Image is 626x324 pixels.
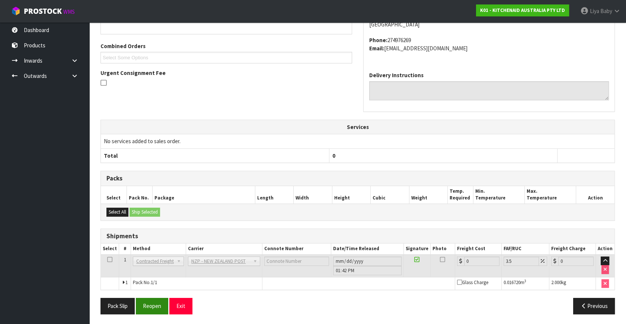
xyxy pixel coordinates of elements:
button: Previous [573,298,615,314]
th: Min. Temperature [473,186,525,204]
input: Freight Cost [464,257,499,266]
button: Reopen [136,298,168,314]
span: Liya [590,7,599,15]
strong: phone [369,37,387,44]
th: Weight [409,186,448,204]
button: Ship Selected [130,208,160,217]
button: Select All [106,208,128,217]
th: Total [101,148,329,163]
button: Exit [169,298,192,314]
sup: 3 [524,279,526,283]
th: # [119,243,131,254]
th: Connote Number [262,243,331,254]
span: 1/1 [151,279,157,286]
th: Package [152,186,255,204]
span: Baby [600,7,612,15]
input: Freight Charge [558,257,594,266]
th: Photo [430,243,455,254]
input: Connote Number [264,257,329,266]
th: Select [101,186,127,204]
address: 274976269 [EMAIL_ADDRESS][DOMAIN_NAME] [369,36,609,52]
th: Freight Cost [455,243,501,254]
td: Pack No. [131,277,262,290]
strong: K01 - KITCHENAID AUSTRALIA PTY LTD [480,7,565,13]
td: m [501,277,549,290]
th: Height [332,186,371,204]
th: Method [131,243,186,254]
img: cube-alt.png [11,6,20,16]
span: ProStock [24,6,62,16]
label: Delivery Instructions [369,71,424,79]
th: Cubic [371,186,409,204]
label: Urgent Consignment Fee [100,69,166,77]
h3: Packs [106,175,609,182]
th: Carrier [186,243,262,254]
th: Temp. Required [448,186,473,204]
th: Pack No. [127,186,152,204]
button: Pack Slip [100,298,135,314]
a: K01 - KITCHENAID AUSTRALIA PTY LTD [476,4,569,16]
th: Signature [403,243,430,254]
span: NZP - NEW ZEALAND POST [191,257,250,266]
label: Combined Orders [100,42,146,50]
span: Contracted Freight [136,257,174,266]
span: 0.016720 [504,279,520,286]
small: WMS [63,8,75,15]
span: 1 [124,257,126,263]
th: Max. Temperature [525,186,576,204]
span: Glass Charge [457,279,488,286]
h3: Shipments [106,233,609,240]
span: 2.000 [551,279,561,286]
strong: email [369,45,384,52]
th: Select [101,243,119,254]
td: No services added to sales order. [101,134,614,148]
th: FAF/RUC [501,243,549,254]
th: Services [101,120,614,134]
span: 0 [332,152,335,159]
td: kg [549,277,595,290]
th: Freight Charge [549,243,595,254]
th: Length [255,186,294,204]
th: Date/Time Released [331,243,403,254]
span: 1 [125,279,128,286]
th: Width [294,186,332,204]
input: Freight Adjustment [504,257,539,266]
th: Action [595,243,614,254]
th: Action [576,186,615,204]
